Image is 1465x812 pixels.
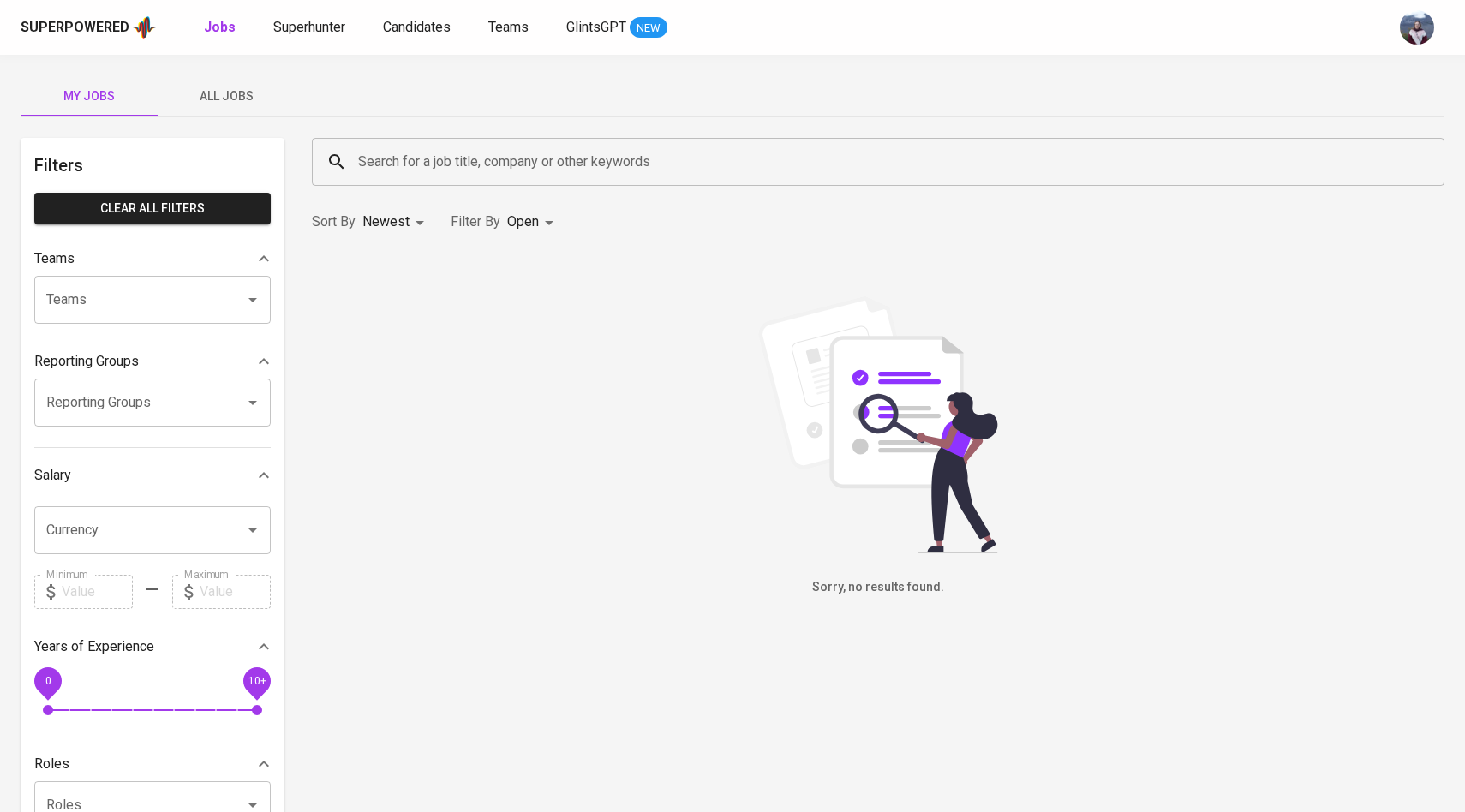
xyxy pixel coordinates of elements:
[566,19,626,35] span: GlintsGPT
[34,344,271,379] div: Reporting Groups
[34,636,154,657] p: Years of Experience
[507,213,539,230] span: Open
[34,630,271,664] div: Years of Experience
[312,578,1444,597] h6: Sorry, no results found.
[48,198,257,219] span: Clear All filters
[451,212,500,232] p: Filter By
[34,351,139,372] p: Reporting Groups
[312,212,356,232] p: Sort By
[507,206,559,238] div: Open
[34,465,71,486] p: Salary
[750,296,1007,553] img: file_searching.svg
[200,575,271,609] input: Value
[362,212,410,232] p: Newest
[241,518,265,542] button: Open
[45,674,51,686] span: 0
[630,20,667,37] span: NEW
[204,17,239,39] a: Jobs
[21,15,156,40] a: Superpoweredapp logo
[62,575,133,609] input: Value
[34,242,271,276] div: Teams
[241,288,265,312] button: Open
[362,206,430,238] div: Newest
[241,391,265,415] button: Open
[34,152,271,179] h6: Filters
[488,19,529,35] span: Teams
[488,17,532,39] a: Teams
[248,674,266,686] span: 10+
[34,747,271,781] div: Roles
[1400,10,1434,45] img: christine.raharja@glints.com
[273,19,345,35] span: Superhunter
[383,19,451,35] span: Candidates
[133,15,156,40] img: app logo
[34,248,75,269] p: Teams
[34,458,271,493] div: Salary
[31,86,147,107] span: My Jobs
[204,19,236,35] b: Jobs
[273,17,349,39] a: Superhunter
[21,18,129,38] div: Superpowered
[168,86,284,107] span: All Jobs
[566,17,667,39] a: GlintsGPT NEW
[383,17,454,39] a: Candidates
[34,193,271,224] button: Clear All filters
[34,754,69,774] p: Roles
